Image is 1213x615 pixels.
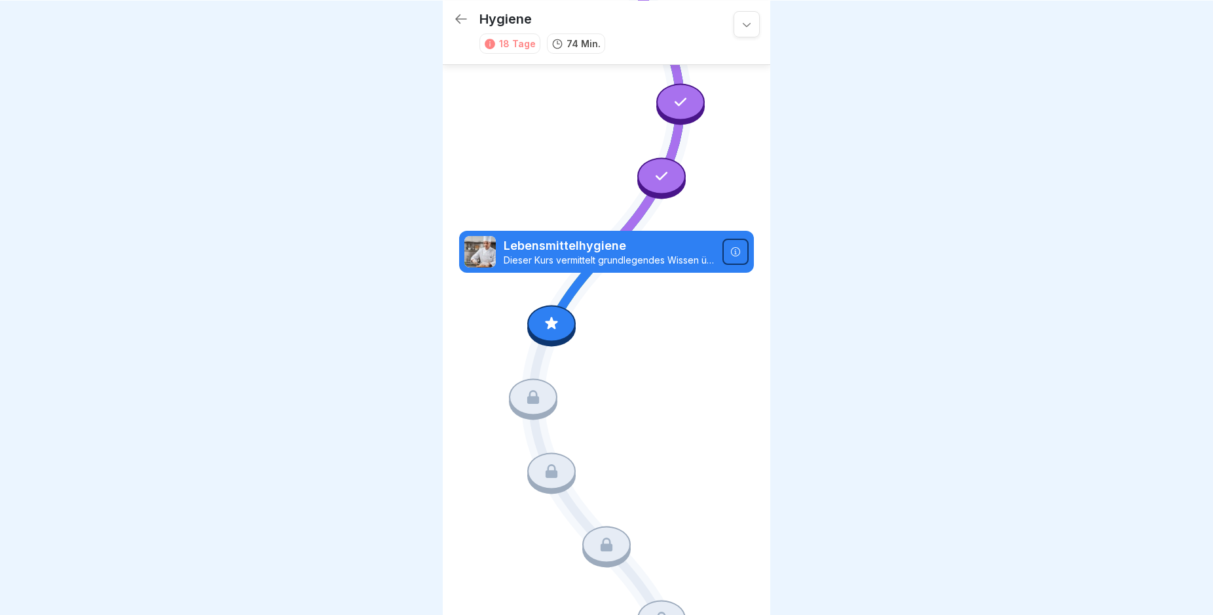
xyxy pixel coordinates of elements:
p: Dieser Kurs vermittelt grundlegendes Wissen über die Hygiene und Handhabung von Lebensmitteln in ... [504,254,715,266]
p: 74 Min. [567,36,601,50]
div: 18 Tage [499,36,536,50]
p: Hygiene [479,10,532,26]
p: Lebensmittelhygiene [504,237,715,254]
img: jz0fz12u36edh1e04itkdbcq.png [464,236,496,268]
